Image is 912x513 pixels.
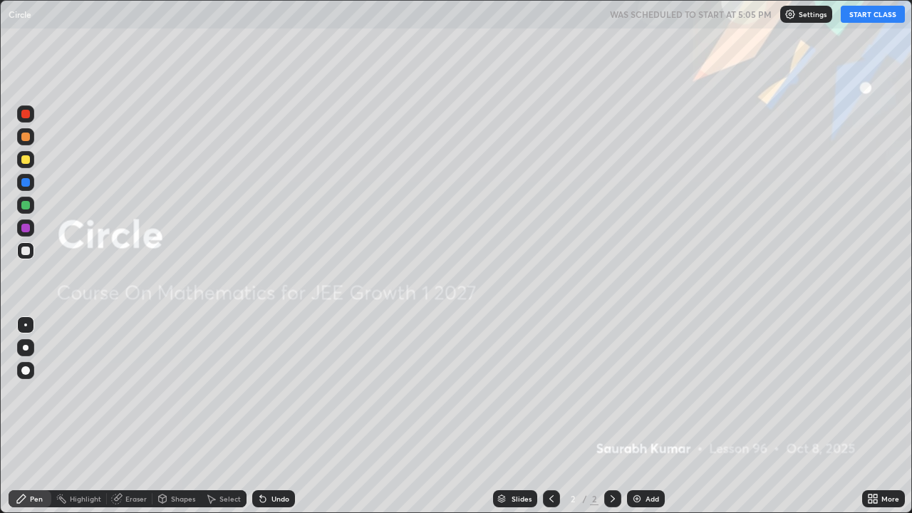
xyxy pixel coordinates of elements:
[70,495,101,502] div: Highlight
[30,495,43,502] div: Pen
[784,9,796,20] img: class-settings-icons
[271,495,289,502] div: Undo
[219,495,241,502] div: Select
[799,11,826,18] p: Settings
[881,495,899,502] div: More
[9,9,31,20] p: Circle
[610,8,772,21] h5: WAS SCHEDULED TO START AT 5:05 PM
[566,494,580,503] div: 2
[512,495,532,502] div: Slides
[631,493,643,504] img: add-slide-button
[171,495,195,502] div: Shapes
[841,6,905,23] button: START CLASS
[125,495,147,502] div: Eraser
[583,494,587,503] div: /
[590,492,598,505] div: 2
[646,495,659,502] div: Add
